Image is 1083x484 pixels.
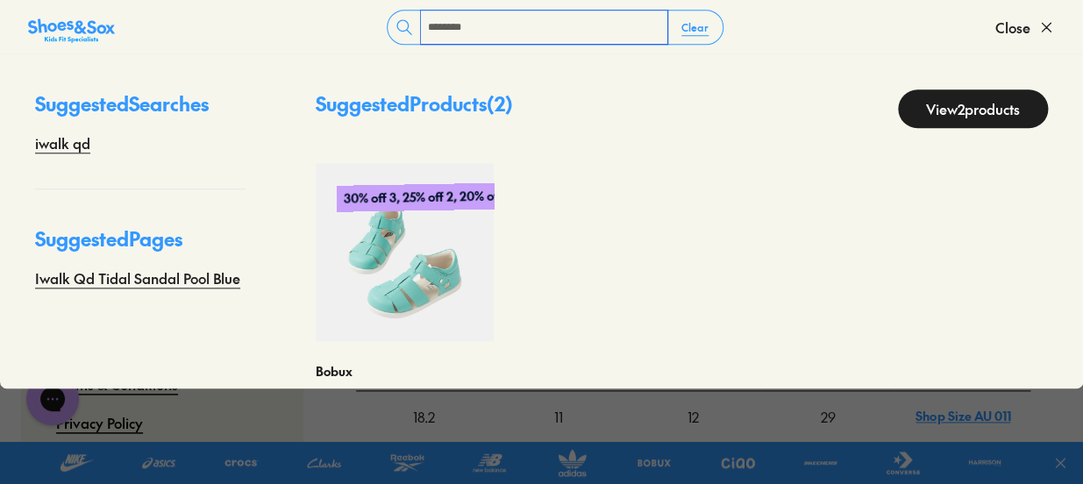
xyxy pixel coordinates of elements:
div: 12 [627,392,760,441]
p: Suggested Searches [35,89,246,132]
div: 11 [492,392,625,441]
span: Close [995,17,1030,38]
p: 30% off 3, 25% off 2, 20% off 1 [337,184,517,210]
p: Suggested Pages [35,224,246,267]
p: Suggested Products [316,89,513,128]
a: Shop Size AU 011 [916,407,1010,424]
a: Privacy Policy [56,403,143,442]
div: 29 [762,392,895,441]
iframe: Gorgias live chat messenger [18,367,88,431]
p: Bobux [316,362,494,381]
a: View2products [898,89,1048,128]
img: SNS_Logo_Responsive.svg [28,17,115,45]
button: Close [995,8,1055,46]
a: 30% off 3, 25% off 2, 20% off 1 [316,163,494,341]
span: ( 2 ) [487,90,513,117]
div: 18.2 [357,392,490,441]
a: Shoes &amp; Sox [28,13,115,41]
button: Clear [667,11,723,43]
a: IWalk QD Tidal Sandal [316,388,494,407]
a: Iwalk Qd Tidal Sandal Pool Blue [35,267,240,288]
a: iwalk qd [35,132,90,153]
